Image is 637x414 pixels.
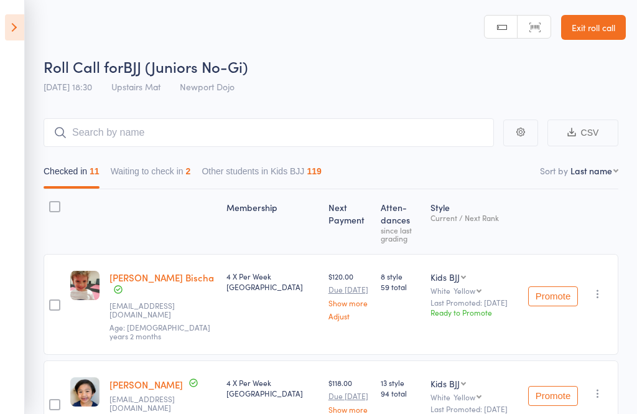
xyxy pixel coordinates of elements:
[453,393,475,401] div: Yellow
[109,395,190,413] small: jjsooyin@yahoo.com
[561,15,626,40] a: Exit roll call
[202,160,321,189] button: Other students in Kids BJJ119
[111,160,191,189] button: Waiting to check in2
[186,166,191,176] div: 2
[453,286,475,294] div: Yellow
[430,214,518,222] div: Current / Next Rank
[528,286,578,306] button: Promote
[123,56,248,77] span: BJJ (Juniors No-Gi)
[528,386,578,406] button: Promote
[44,80,92,93] span: [DATE] 18:30
[381,281,421,292] span: 59 total
[381,388,421,398] span: 94 total
[180,80,235,93] span: Newport Dojo
[425,195,523,248] div: Style
[430,286,518,294] div: White
[430,377,460,390] div: Kids BJJ
[381,271,421,281] span: 8 style
[111,80,160,93] span: Upstairs Mat
[226,377,318,398] div: 4 X Per Week [GEOGRAPHIC_DATA]
[226,271,318,292] div: 4 X Per Week [GEOGRAPHIC_DATA]
[430,307,518,318] div: Ready to Promote
[44,160,100,189] button: Checked in11
[44,56,123,77] span: Roll Call for
[109,271,214,284] a: [PERSON_NAME] Bischa
[328,299,371,307] a: Show more
[44,118,494,147] input: Search by name
[540,164,568,177] label: Sort by
[307,166,321,176] div: 119
[430,271,460,283] div: Kids BJJ
[328,271,371,320] div: $120.00
[570,164,612,177] div: Last name
[381,377,421,388] span: 13 style
[323,195,376,248] div: Next Payment
[70,271,100,300] img: image1613535157.png
[381,226,421,242] div: since last grading
[547,120,618,146] button: CSV
[109,378,183,391] a: [PERSON_NAME]
[109,301,190,319] small: nbischa@gmail.com
[430,298,518,307] small: Last Promoted: [DATE]
[430,405,518,413] small: Last Promoted: [DATE]
[90,166,100,176] div: 11
[221,195,323,248] div: Membership
[328,392,371,400] small: Due [DATE]
[328,312,371,320] a: Adjust
[376,195,425,248] div: Atten­dances
[328,405,371,413] a: Show more
[70,377,100,407] img: image1612751444.png
[328,285,371,294] small: Due [DATE]
[109,322,210,341] span: Age: [DEMOGRAPHIC_DATA] years 2 months
[430,393,518,401] div: White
